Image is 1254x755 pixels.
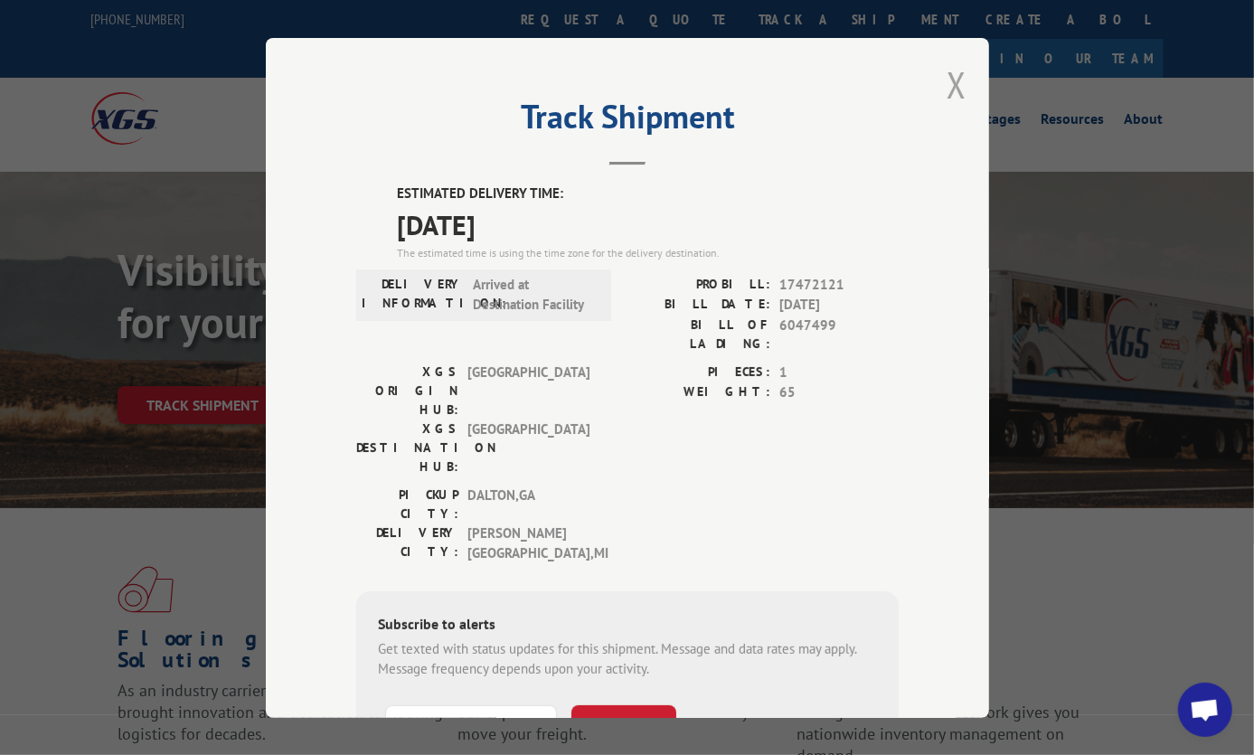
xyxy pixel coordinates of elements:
[779,274,899,295] span: 17472121
[467,419,589,476] span: [GEOGRAPHIC_DATA]
[627,295,770,316] label: BILL DATE:
[627,362,770,382] label: PIECES:
[356,523,458,563] label: DELIVERY CITY:
[473,274,595,315] span: Arrived at Destination Facility
[397,244,899,260] div: The estimated time is using the time zone for the delivery destination.
[356,485,458,523] label: PICKUP CITY:
[1178,683,1232,737] div: Open chat
[356,104,899,138] h2: Track Shipment
[779,315,899,353] span: 6047499
[467,523,589,563] span: [PERSON_NAME][GEOGRAPHIC_DATA] , MI
[356,419,458,476] label: XGS DESTINATION HUB:
[571,704,676,742] button: SUBSCRIBE
[378,612,877,638] div: Subscribe to alerts
[467,362,589,419] span: [GEOGRAPHIC_DATA]
[356,362,458,419] label: XGS ORIGIN HUB:
[627,274,770,295] label: PROBILL:
[362,274,464,315] label: DELIVERY INFORMATION:
[397,184,899,204] label: ESTIMATED DELIVERY TIME:
[378,638,877,679] div: Get texted with status updates for this shipment. Message and data rates may apply. Message frequ...
[947,61,966,109] button: Close modal
[779,382,899,403] span: 65
[627,382,770,403] label: WEIGHT:
[779,295,899,316] span: [DATE]
[779,362,899,382] span: 1
[467,485,589,523] span: DALTON , GA
[627,315,770,353] label: BILL OF LADING:
[385,704,557,742] input: Phone Number
[397,203,899,244] span: [DATE]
